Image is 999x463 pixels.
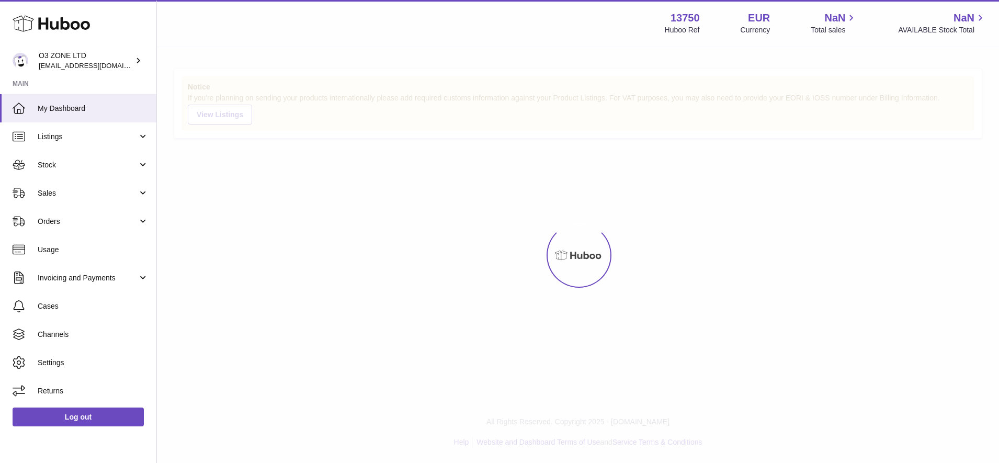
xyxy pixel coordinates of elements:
[811,25,857,35] span: Total sales
[748,11,770,25] strong: EUR
[38,301,149,311] span: Cases
[38,245,149,255] span: Usage
[38,104,149,114] span: My Dashboard
[671,11,700,25] strong: 13750
[824,11,845,25] span: NaN
[38,386,149,396] span: Returns
[13,408,144,426] a: Log out
[898,25,986,35] span: AVAILABLE Stock Total
[953,11,974,25] span: NaN
[811,11,857,35] a: NaN Total sales
[39,51,133,71] div: O3 ZONE LTD
[38,217,138,227] span: Orders
[38,160,138,170] span: Stock
[665,25,700,35] div: Huboo Ref
[898,11,986,35] a: NaN AVAILABLE Stock Total
[38,273,138,283] span: Invoicing and Payments
[38,132,138,142] span: Listings
[39,61,154,70] span: [EMAIL_ADDRESS][DOMAIN_NAME]
[38,358,149,368] span: Settings
[741,25,770,35] div: Currency
[38,188,138,198] span: Sales
[38,330,149,340] span: Channels
[13,53,28,69] img: hello@o3zoneltd.co.uk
